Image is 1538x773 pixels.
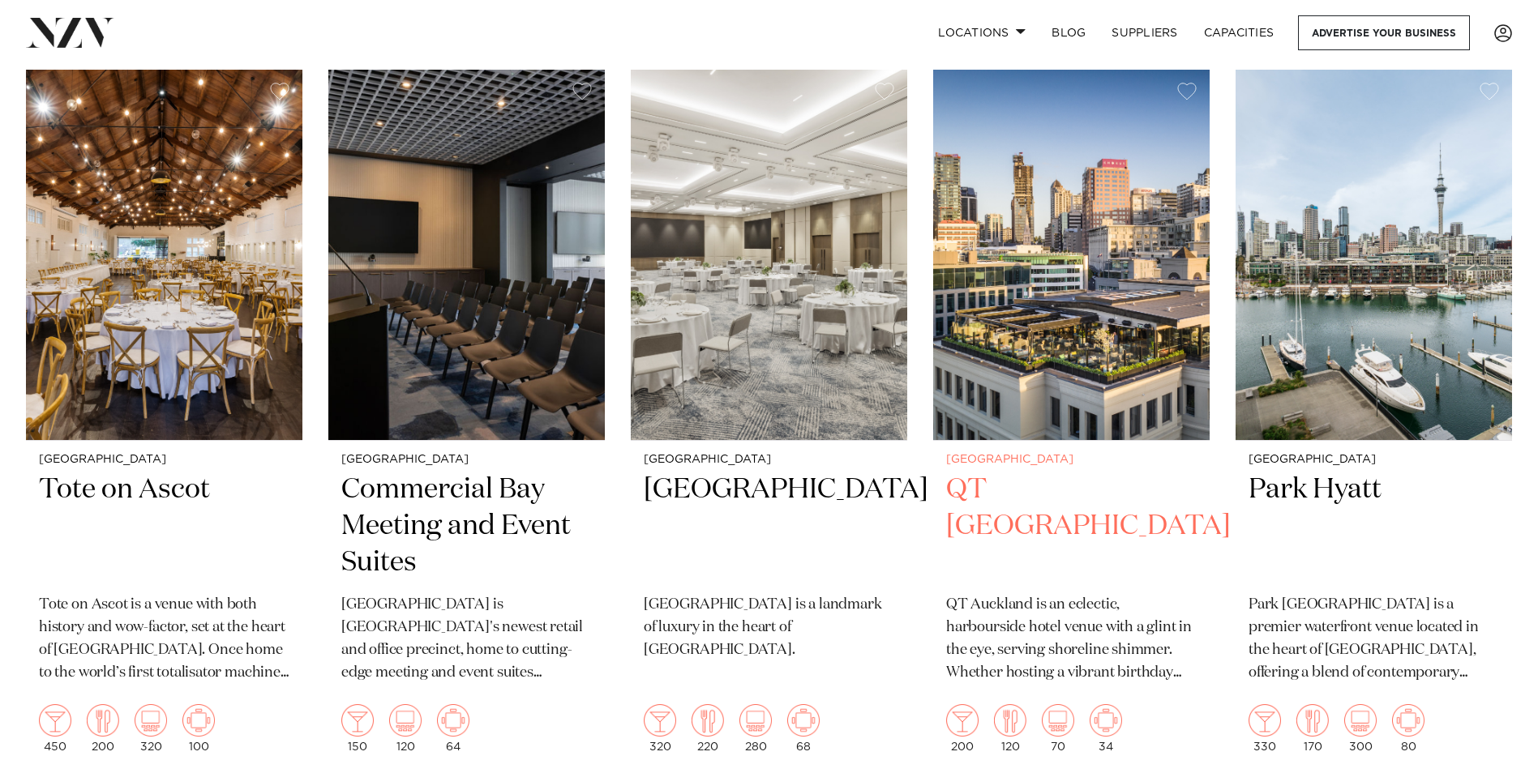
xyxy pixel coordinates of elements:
div: 320 [135,704,167,753]
a: [GEOGRAPHIC_DATA] Commercial Bay Meeting and Event Suites [GEOGRAPHIC_DATA] is [GEOGRAPHIC_DATA]'... [328,70,605,766]
div: 150 [341,704,374,753]
div: 320 [644,704,676,753]
img: meeting.png [182,704,215,737]
img: meeting.png [787,704,820,737]
img: dining.png [994,704,1026,737]
small: [GEOGRAPHIC_DATA] [946,454,1197,466]
a: Capacities [1191,15,1287,50]
img: cocktail.png [1249,704,1281,737]
a: Tote on Ascot event space [GEOGRAPHIC_DATA] Tote on Ascot Tote on Ascot is a venue with both hist... [26,70,302,766]
div: 70 [1042,704,1074,753]
img: meeting.png [437,704,469,737]
div: 170 [1296,704,1329,753]
small: [GEOGRAPHIC_DATA] [644,454,894,466]
h2: Tote on Ascot [39,472,289,581]
p: QT Auckland is an eclectic, harbourside hotel venue with a glint in the eye, serving shoreline sh... [946,594,1197,685]
img: dining.png [87,704,119,737]
a: [GEOGRAPHIC_DATA] Park Hyatt Park [GEOGRAPHIC_DATA] is a premier waterfront venue located in the ... [1236,70,1512,766]
div: 450 [39,704,71,753]
img: cocktail.png [341,704,374,737]
img: dining.png [1296,704,1329,737]
div: 300 [1344,704,1377,753]
div: 120 [389,704,422,753]
img: theatre.png [1344,704,1377,737]
p: Tote on Ascot is a venue with both history and wow-factor, set at the heart of [GEOGRAPHIC_DATA].... [39,594,289,685]
div: 220 [692,704,724,753]
img: theatre.png [1042,704,1074,737]
img: cocktail.png [644,704,676,737]
div: 68 [787,704,820,753]
div: 100 [182,704,215,753]
small: [GEOGRAPHIC_DATA] [341,454,592,466]
small: [GEOGRAPHIC_DATA] [1249,454,1499,466]
div: 330 [1249,704,1281,753]
p: Park [GEOGRAPHIC_DATA] is a premier waterfront venue located in the heart of [GEOGRAPHIC_DATA], o... [1249,594,1499,685]
img: theatre.png [739,704,772,737]
img: cocktail.png [39,704,71,737]
p: [GEOGRAPHIC_DATA] is a landmark of luxury in the heart of [GEOGRAPHIC_DATA]. [644,594,894,662]
div: 280 [739,704,772,753]
p: [GEOGRAPHIC_DATA] is [GEOGRAPHIC_DATA]'s newest retail and office precinct, home to cutting-edge ... [341,594,592,685]
img: theatre.png [135,704,167,737]
div: 200 [87,704,119,753]
img: Tote on Ascot event space [26,70,302,440]
div: 64 [437,704,469,753]
a: [GEOGRAPHIC_DATA] [GEOGRAPHIC_DATA] [GEOGRAPHIC_DATA] is a landmark of luxury in the heart of [GE... [631,70,907,766]
a: Locations [925,15,1039,50]
a: SUPPLIERS [1099,15,1190,50]
h2: Park Hyatt [1249,472,1499,581]
img: cocktail.png [946,704,979,737]
h2: Commercial Bay Meeting and Event Suites [341,472,592,581]
a: BLOG [1039,15,1099,50]
div: 200 [946,704,979,753]
img: dining.png [692,704,724,737]
h2: QT [GEOGRAPHIC_DATA] [946,472,1197,581]
img: theatre.png [389,704,422,737]
img: meeting.png [1392,704,1424,737]
img: nzv-logo.png [26,18,114,47]
div: 120 [994,704,1026,753]
small: [GEOGRAPHIC_DATA] [39,454,289,466]
a: [GEOGRAPHIC_DATA] QT [GEOGRAPHIC_DATA] QT Auckland is an eclectic, harbourside hotel venue with a... [933,70,1210,766]
h2: [GEOGRAPHIC_DATA] [644,472,894,581]
div: 34 [1090,704,1122,753]
img: meeting.png [1090,704,1122,737]
div: 80 [1392,704,1424,753]
a: Advertise your business [1298,15,1470,50]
